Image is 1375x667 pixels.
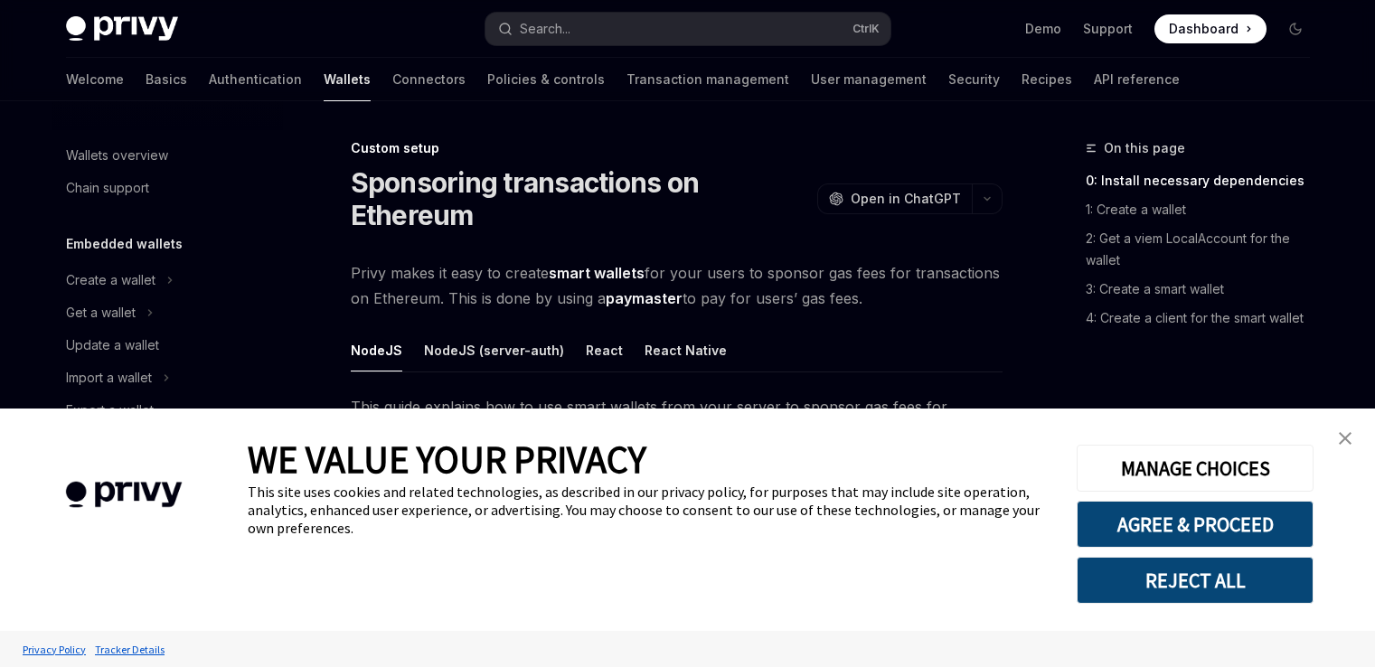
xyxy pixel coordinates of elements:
[66,177,149,199] div: Chain support
[1077,557,1314,604] button: REJECT ALL
[66,269,155,291] div: Create a wallet
[52,172,283,204] a: Chain support
[248,436,646,483] span: WE VALUE YOUR PRIVACY
[392,58,466,101] a: Connectors
[1104,137,1185,159] span: On this page
[66,302,136,324] div: Get a wallet
[1077,501,1314,548] button: AGREE & PROCEED
[1086,304,1324,333] a: 4: Create a client for the smart wallet
[606,289,683,308] a: paymaster
[351,166,810,231] h1: Sponsoring transactions on Ethereum
[18,634,90,665] a: Privacy Policy
[520,18,570,40] div: Search...
[1025,20,1061,38] a: Demo
[424,329,564,371] button: NodeJS (server-auth)
[1154,14,1267,43] a: Dashboard
[52,329,283,362] a: Update a wallet
[351,139,1003,157] div: Custom setup
[52,394,283,427] a: Export a wallet
[1327,420,1363,456] a: close banner
[66,233,183,255] h5: Embedded wallets
[852,22,880,36] span: Ctrl K
[1086,224,1324,275] a: 2: Get a viem LocalAccount for the wallet
[351,329,402,371] button: NodeJS
[66,399,154,421] div: Export a wallet
[66,145,168,166] div: Wallets overview
[817,183,972,214] button: Open in ChatGPT
[485,13,890,45] button: Search...CtrlK
[324,58,371,101] a: Wallets
[66,367,152,389] div: Import a wallet
[248,483,1050,537] div: This site uses cookies and related technologies, as described in our privacy policy, for purposes...
[66,58,124,101] a: Welcome
[27,456,221,534] img: company logo
[811,58,927,101] a: User management
[1086,195,1324,224] a: 1: Create a wallet
[1086,275,1324,304] a: 3: Create a smart wallet
[948,58,1000,101] a: Security
[1094,58,1180,101] a: API reference
[90,634,169,665] a: Tracker Details
[626,58,789,101] a: Transaction management
[351,394,1003,495] span: This guide explains how to use smart wallets from your server to sponsor gas fees for transaction...
[851,190,961,208] span: Open in ChatGPT
[645,329,727,371] button: React Native
[66,334,159,356] div: Update a wallet
[487,58,605,101] a: Policies & controls
[1169,20,1238,38] span: Dashboard
[549,264,645,282] strong: smart wallets
[1077,445,1314,492] button: MANAGE CHOICES
[146,58,187,101] a: Basics
[351,260,1003,311] span: Privy makes it easy to create for your users to sponsor gas fees for transactions on Ethereum. Th...
[1339,432,1351,445] img: close banner
[1083,20,1133,38] a: Support
[1281,14,1310,43] button: Toggle dark mode
[66,16,178,42] img: dark logo
[209,58,302,101] a: Authentication
[586,329,623,371] button: React
[52,139,283,172] a: Wallets overview
[1086,166,1324,195] a: 0: Install necessary dependencies
[1022,58,1072,101] a: Recipes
